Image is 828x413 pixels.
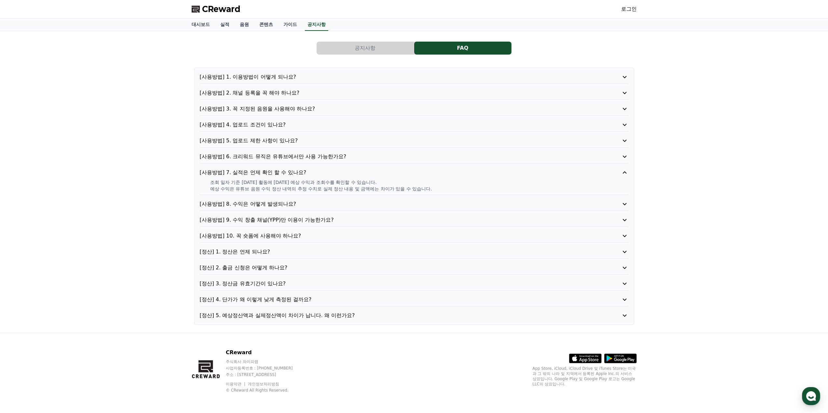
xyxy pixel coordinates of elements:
button: [정산] 1. 정산은 언제 되나요? [200,248,629,256]
a: CReward [192,4,240,14]
p: [사용방법] 5. 업로드 제한 사항이 있나요? [200,137,594,145]
p: [사용방법] 7. 실적은 언제 확인 할 수 있나요? [200,169,594,176]
button: [사용방법] 4. 업로드 조건이 있나요? [200,121,629,129]
p: © CReward All Rights Reserved. [226,388,305,393]
span: 홈 [20,216,24,221]
button: [사용방법] 1. 이용방법이 어떻게 되나요? [200,73,629,81]
p: CReward [226,349,305,356]
p: [사용방법] 3. 꼭 지정된 음원을 사용해야 하나요? [200,105,594,113]
p: [사용방법] 10. 꼭 숏폼에 사용해야 하나요? [200,232,594,240]
a: 대시보드 [186,19,215,31]
button: [사용방법] 10. 꼭 숏폼에 사용해야 하나요? [200,232,629,240]
p: 예상 수익은 유튜브 음원 수익 정산 내역의 추정 수치로 실제 정산 내용 및 금액에는 차이가 있을 수 있습니다. [210,186,629,192]
button: [사용방법] 5. 업로드 제한 사항이 있나요? [200,137,629,145]
a: 가이드 [278,19,302,31]
a: 대화 [43,206,84,222]
p: [정산] 3. 정산금 유효기간이 있나요? [200,280,594,288]
a: 이용약관 [226,382,246,386]
p: [정산] 4. 단가가 왜 이렇게 낮게 측정된 걸까요? [200,296,594,303]
button: [사용방법] 7. 실적은 언제 확인 할 수 있나요? [200,169,629,176]
a: 설정 [84,206,125,222]
button: [정산] 4. 단가가 왜 이렇게 낮게 측정된 걸까요? [200,296,629,303]
a: 로그인 [621,5,637,13]
span: CReward [202,4,240,14]
p: [사용방법] 4. 업로드 조건이 있나요? [200,121,594,129]
button: [정산] 5. 예상정산액과 실제정산액이 차이가 납니다. 왜 이런가요? [200,312,629,319]
p: 조회 일자 기준 [DATE] 활동에 [DATE] 예상 수익과 조회수를 확인할 수 있습니다. [210,179,629,186]
p: 사업자등록번호 : [PHONE_NUMBER] [226,366,305,371]
a: 개인정보처리방침 [248,382,279,386]
button: [정산] 2. 출금 신청은 어떻게 하나요? [200,264,629,272]
button: FAQ [414,42,511,55]
a: 콘텐츠 [254,19,278,31]
p: [사용방법] 6. 크리워드 뮤직은 유튜브에서만 사용 가능한가요? [200,153,594,161]
p: [정산] 1. 정산은 언제 되나요? [200,248,594,256]
p: App Store, iCloud, iCloud Drive 및 iTunes Store는 미국과 그 밖의 나라 및 지역에서 등록된 Apple Inc.의 서비스 상표입니다. Goo... [533,366,637,387]
p: [정산] 2. 출금 신청은 어떻게 하나요? [200,264,594,272]
button: [사용방법] 3. 꼭 지정된 음원을 사용해야 하나요? [200,105,629,113]
button: [사용방법] 8. 수익은 어떻게 발생되나요? [200,200,629,208]
span: 대화 [60,216,67,221]
p: 주소 : [STREET_ADDRESS] [226,372,305,377]
span: 설정 [101,216,108,221]
p: [정산] 5. 예상정산액과 실제정산액이 차이가 납니다. 왜 이런가요? [200,312,594,319]
p: 주식회사 와이피랩 [226,359,305,364]
a: 음원 [235,19,254,31]
a: FAQ [414,42,512,55]
p: [사용방법] 8. 수익은 어떻게 발생되나요? [200,200,594,208]
a: 공지사항 [305,19,328,31]
button: [사용방법] 6. 크리워드 뮤직은 유튜브에서만 사용 가능한가요? [200,153,629,161]
button: 공지사항 [317,42,414,55]
p: [사용방법] 9. 수익 창출 채널(YPP)만 이용이 가능한가요? [200,216,594,224]
button: [사용방법] 2. 채널 등록을 꼭 해야 하나요? [200,89,629,97]
p: [사용방법] 2. 채널 등록을 꼭 해야 하나요? [200,89,594,97]
a: 홈 [2,206,43,222]
p: [사용방법] 1. 이용방법이 어떻게 되나요? [200,73,594,81]
a: 실적 [215,19,235,31]
button: [사용방법] 9. 수익 창출 채널(YPP)만 이용이 가능한가요? [200,216,629,224]
button: [정산] 3. 정산금 유효기간이 있나요? [200,280,629,288]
